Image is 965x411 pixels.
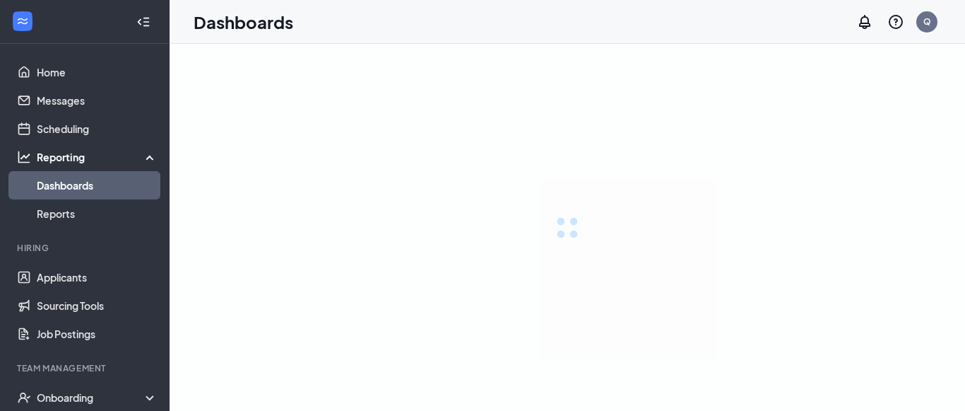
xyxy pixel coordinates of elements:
[856,13,873,30] svg: Notifications
[194,10,293,34] h1: Dashboards
[37,390,158,405] div: Onboarding
[37,199,158,228] a: Reports
[37,150,158,164] div: Reporting
[37,320,158,348] a: Job Postings
[17,150,31,164] svg: Analysis
[923,16,931,28] div: Q
[136,15,150,29] svg: Collapse
[17,362,155,374] div: Team Management
[17,242,155,254] div: Hiring
[37,115,158,143] a: Scheduling
[37,86,158,115] a: Messages
[16,14,30,28] svg: WorkstreamLogo
[17,390,31,405] svg: UserCheck
[887,13,904,30] svg: QuestionInfo
[37,291,158,320] a: Sourcing Tools
[37,263,158,291] a: Applicants
[37,58,158,86] a: Home
[37,171,158,199] a: Dashboards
